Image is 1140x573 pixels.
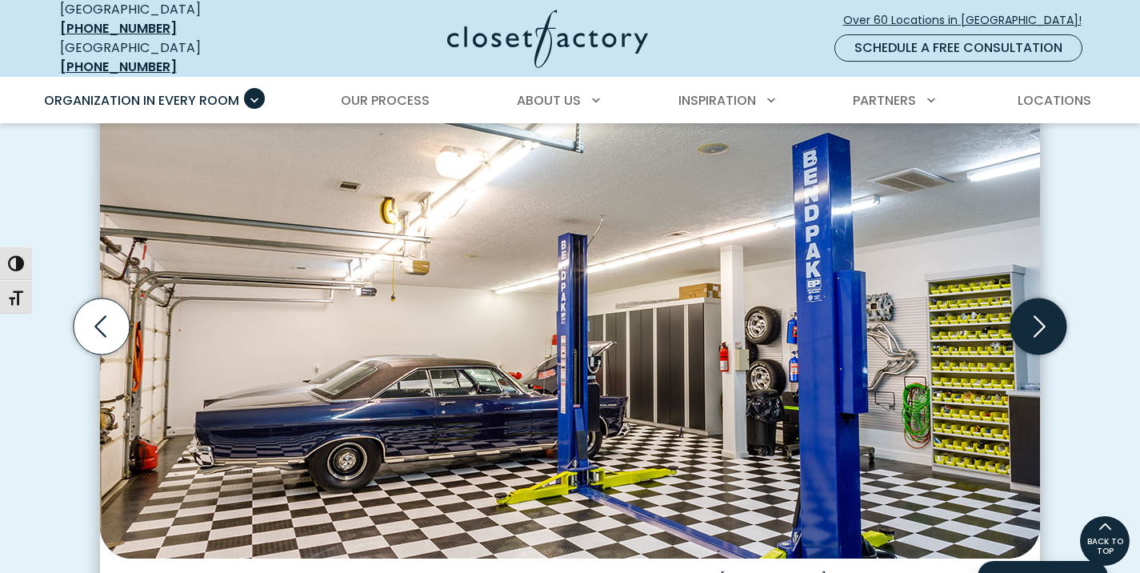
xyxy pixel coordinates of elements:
[341,91,430,110] span: Our Process
[517,91,581,110] span: About Us
[60,19,177,38] a: [PHONE_NUMBER]
[1018,91,1091,110] span: Locations
[843,12,1094,29] span: Over 60 Locations in [GEOGRAPHIC_DATA]!
[447,10,648,68] img: Closet Factory Logo
[853,91,916,110] span: Partners
[1079,515,1130,567] a: BACK TO TOP
[842,6,1095,34] a: Over 60 Locations in [GEOGRAPHIC_DATA]!
[60,38,292,77] div: [GEOGRAPHIC_DATA]
[44,91,239,110] span: Organization in Every Room
[67,292,136,361] button: Previous slide
[1080,537,1130,556] span: BACK TO TOP
[1004,292,1073,361] button: Next slide
[678,91,756,110] span: Inspiration
[60,58,177,76] a: [PHONE_NUMBER]
[100,66,1040,559] img: Stylized garage system with black melamine cabinetry, open shelving, and slatwall organizer.
[33,78,1108,123] nav: Primary Menu
[834,34,1082,62] a: Schedule a Free Consultation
